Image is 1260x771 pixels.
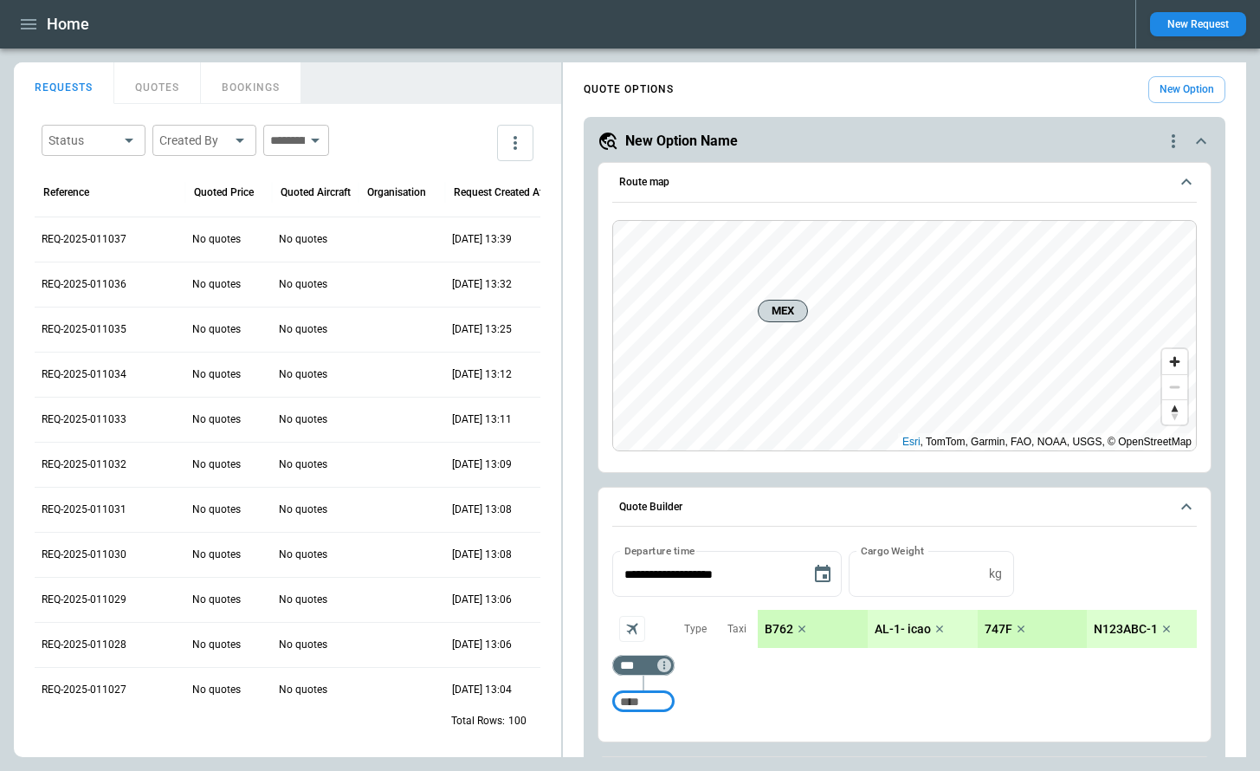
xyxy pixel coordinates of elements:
button: New Request [1150,12,1246,36]
p: REQ-2025-011029 [42,593,126,607]
p: 19/08/2025 13:09 [452,457,512,472]
p: 19/08/2025 13:04 [452,683,512,697]
p: REQ-2025-011031 [42,502,126,517]
p: No quotes [279,412,327,427]
p: 100 [508,714,527,729]
p: 19/08/2025 13:06 [452,593,512,607]
p: No quotes [279,457,327,472]
p: Taxi [727,622,746,637]
p: No quotes [279,593,327,607]
p: No quotes [192,322,241,337]
p: No quotes [192,232,241,247]
button: REQUESTS [14,62,114,104]
p: No quotes [279,547,327,562]
p: B762 [765,622,793,637]
p: REQ-2025-011035 [42,322,126,337]
div: Created By [159,132,229,149]
button: Route map [612,163,1197,203]
p: No quotes [192,412,241,427]
label: Departure time [624,543,695,558]
canvas: Map [613,221,1196,450]
p: REQ-2025-011027 [42,683,126,697]
p: No quotes [279,638,327,652]
h6: Route map [619,177,669,188]
div: Organisation [367,186,426,198]
p: No quotes [192,547,241,562]
h6: Quote Builder [619,502,682,513]
p: No quotes [279,502,327,517]
p: REQ-2025-011037 [42,232,126,247]
button: Quote Builder [612,488,1197,528]
p: No quotes [279,322,327,337]
button: Choose date, selected date is Aug 19, 2025 [805,557,840,592]
p: REQ-2025-011030 [42,547,126,562]
div: Quote Builder [612,551,1197,721]
p: REQ-2025-011028 [42,638,126,652]
p: No quotes [192,502,241,517]
div: , TomTom, Garmin, FAO, NOAA, USGS, © OpenStreetMap [902,433,1192,450]
p: 19/08/2025 13:25 [452,322,512,337]
div: Request Created At (UTC) [454,186,565,198]
button: QUOTES [114,62,201,104]
span: Aircraft selection [619,616,645,642]
p: No quotes [279,277,327,292]
p: No quotes [192,277,241,292]
label: Cargo Weight [861,543,924,558]
p: kg [989,567,1002,581]
p: N123ABC-1 [1094,622,1158,637]
div: Too short [612,655,675,676]
button: New Option Namequote-option-actions [598,131,1212,152]
p: 19/08/2025 13:08 [452,547,512,562]
h5: New Option Name [625,132,738,151]
p: 19/08/2025 13:11 [452,412,512,427]
p: REQ-2025-011032 [42,457,126,472]
p: 19/08/2025 13:08 [452,502,512,517]
div: Quoted Aircraft [281,186,351,198]
p: REQ-2025-011033 [42,412,126,427]
p: No quotes [192,683,241,697]
div: scrollable content [758,610,1197,648]
div: quote-option-actions [1163,131,1184,152]
button: New Option [1148,76,1225,103]
p: 19/08/2025 13:32 [452,277,512,292]
a: Esri [902,436,921,448]
h1: Home [47,14,89,35]
div: Reference [43,186,89,198]
button: Zoom in [1162,349,1187,374]
p: 19/08/2025 13:12 [452,367,512,382]
div: Route map [612,220,1197,451]
p: 19/08/2025 13:06 [452,638,512,652]
button: BOOKINGS [201,62,301,104]
p: No quotes [279,683,327,697]
div: Quoted Price [194,186,254,198]
div: Status [48,132,118,149]
p: No quotes [279,232,327,247]
p: No quotes [192,367,241,382]
button: Zoom out [1162,374,1187,399]
p: No quotes [279,367,327,382]
p: REQ-2025-011036 [42,277,126,292]
button: more [497,125,533,161]
span: MEX [766,302,800,320]
p: No quotes [192,457,241,472]
h4: QUOTE OPTIONS [584,86,674,94]
p: 19/08/2025 13:39 [452,232,512,247]
p: AL-1- icao [875,622,931,637]
button: Reset bearing to north [1162,399,1187,424]
p: No quotes [192,593,241,607]
p: REQ-2025-011034 [42,367,126,382]
p: Total Rows: [451,714,505,729]
p: 747F [985,622,1012,637]
div: Too short [612,691,675,712]
p: Type [684,622,707,637]
p: No quotes [192,638,241,652]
